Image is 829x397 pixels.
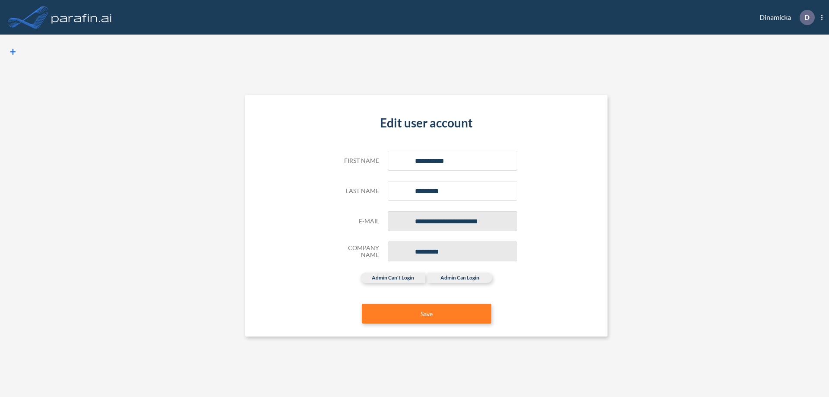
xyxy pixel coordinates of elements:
p: D [804,13,810,21]
h5: Company Name [336,245,379,259]
h5: E-mail [336,218,379,225]
h5: First name [336,157,379,165]
h4: Edit user account [336,116,517,130]
label: admin can't login [361,273,425,283]
div: Dinamicka [747,10,823,25]
img: logo [50,9,114,26]
h5: Last name [336,187,379,195]
button: Save [362,304,491,324]
label: admin can login [427,273,492,283]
